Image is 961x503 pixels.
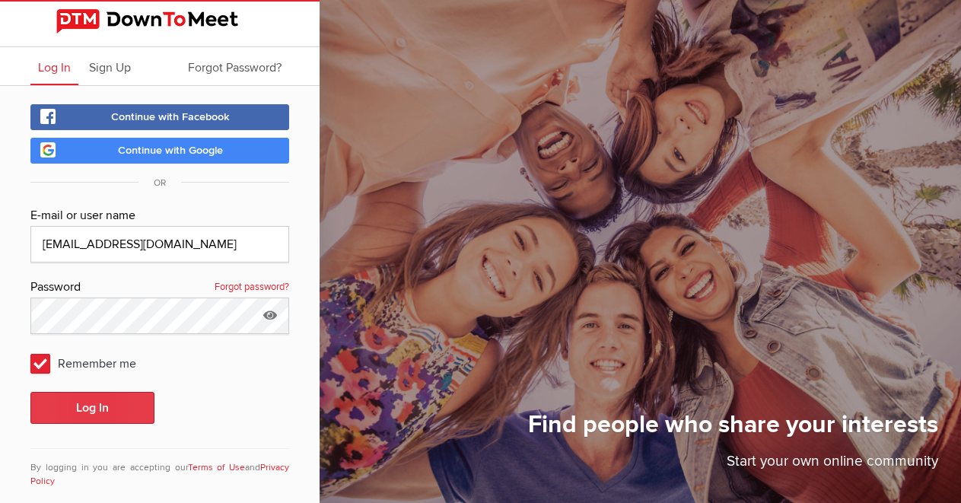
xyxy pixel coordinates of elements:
[30,349,151,377] span: Remember me
[30,47,78,85] a: Log In
[81,47,138,85] a: Sign Up
[30,278,289,298] div: Password
[30,226,289,263] input: Email@address.com
[56,9,263,33] img: DownToMeet
[528,450,938,480] p: Start your own online community
[528,409,938,450] h1: Find people who share your interests
[188,462,246,473] a: Terms of Use
[180,47,289,85] a: Forgot Password?
[30,392,154,424] button: Log In
[89,60,131,75] span: Sign Up
[118,144,223,157] span: Continue with Google
[138,177,181,189] span: OR
[188,60,282,75] span: Forgot Password?
[38,60,71,75] span: Log In
[111,110,230,123] span: Continue with Facebook
[215,278,289,298] a: Forgot password?
[30,206,289,226] div: E-mail or user name
[30,104,289,130] a: Continue with Facebook
[30,138,289,164] a: Continue with Google
[30,448,289,489] div: By logging in you are accepting our and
